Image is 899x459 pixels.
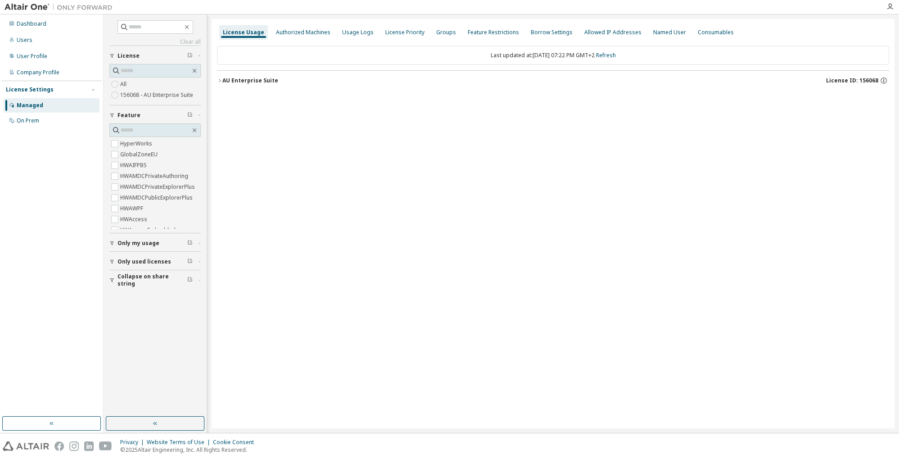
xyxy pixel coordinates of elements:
a: Refresh [596,51,616,59]
div: Managed [17,102,43,109]
div: Groups [436,29,456,36]
label: HWAMDCPublicExplorerPlus [120,192,194,203]
div: Allowed IP Addresses [584,29,641,36]
span: Clear filter [187,277,193,284]
img: youtube.svg [99,441,112,451]
button: License [109,46,201,66]
img: altair_logo.svg [3,441,49,451]
div: Feature Restrictions [468,29,519,36]
div: Borrow Settings [531,29,573,36]
button: AU Enterprise SuiteLicense ID: 156068 [217,71,889,91]
div: License Settings [6,86,54,93]
label: HWAccess [120,214,149,225]
button: Only used licenses [109,252,201,272]
div: Usage Logs [342,29,374,36]
span: Feature [117,112,140,119]
label: HWAIFPBS [120,160,149,171]
img: linkedin.svg [84,441,94,451]
p: © 2025 Altair Engineering, Inc. All Rights Reserved. [120,446,259,454]
span: Collapse on share string [117,273,187,287]
div: License Usage [223,29,264,36]
label: HWAWPF [120,203,145,214]
span: Clear filter [187,258,193,265]
img: facebook.svg [54,441,64,451]
img: instagram.svg [69,441,79,451]
label: All [120,79,128,90]
span: License [117,52,140,59]
label: GlobalZoneEU [120,149,159,160]
div: Privacy [120,439,147,446]
div: On Prem [17,117,39,124]
span: License ID: 156068 [826,77,878,84]
div: Consumables [698,29,734,36]
div: Last updated at: [DATE] 07:22 PM GMT+2 [217,46,889,65]
label: HWAccessEmbedded [120,225,177,236]
span: Clear filter [187,112,193,119]
label: 156068 - AU Enterprise Suite [120,90,195,100]
div: License Priority [385,29,425,36]
button: Only my usage [109,233,201,253]
span: Only my usage [117,240,159,247]
label: HWAMDCPrivateExplorerPlus [120,182,197,192]
div: Users [17,36,32,44]
a: Clear all [109,38,201,45]
label: HWAMDCPrivateAuthoring [120,171,190,182]
div: Cookie Consent [213,439,259,446]
span: Clear filter [187,52,193,59]
div: Website Terms of Use [147,439,213,446]
span: Clear filter [187,240,193,247]
div: Authorized Machines [276,29,330,36]
div: User Profile [17,53,47,60]
button: Collapse on share string [109,270,201,290]
span: Only used licenses [117,258,171,265]
div: AU Enterprise Suite [222,77,278,84]
div: Dashboard [17,20,46,27]
div: Named User [653,29,686,36]
label: HyperWorks [120,138,154,149]
img: Altair One [5,3,117,12]
button: Feature [109,105,201,125]
div: Company Profile [17,69,59,76]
